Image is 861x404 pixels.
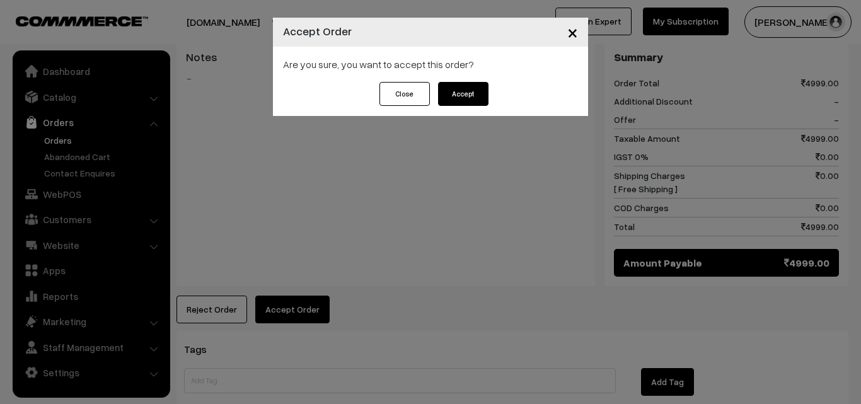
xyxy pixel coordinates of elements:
div: Are you sure, you want to accept this order? [273,47,588,82]
span: × [567,20,578,43]
button: Accept [438,82,488,106]
button: Close [557,13,588,52]
button: Close [379,82,430,106]
h4: Accept Order [283,23,352,40]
